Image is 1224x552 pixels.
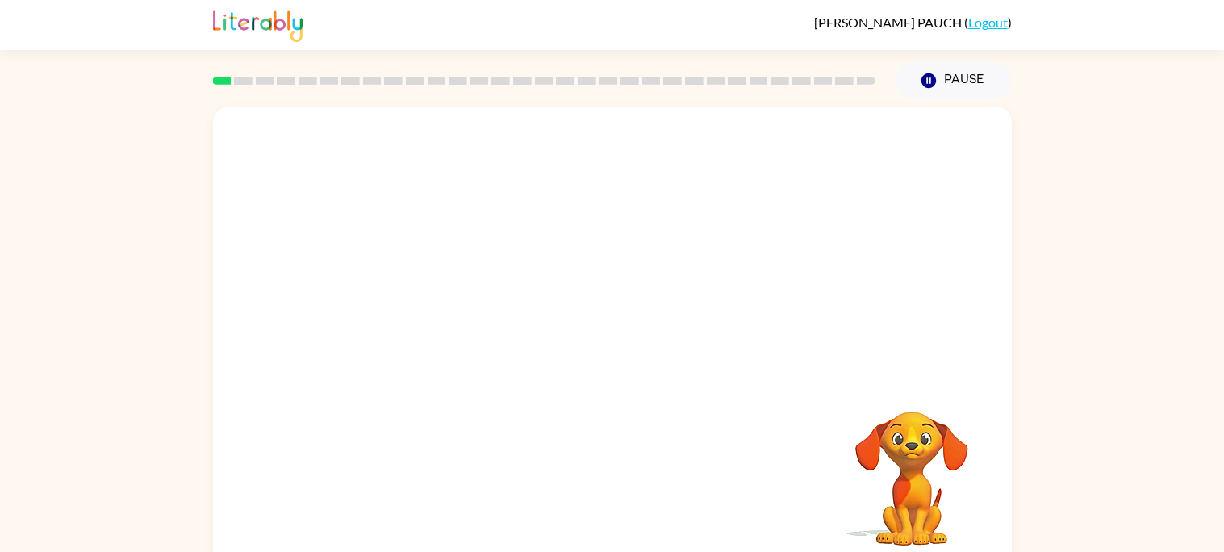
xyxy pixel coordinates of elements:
[831,387,992,548] video: Your browser must support playing .mp4 files to use Literably. Please try using another browser.
[895,62,1012,99] button: Pause
[814,15,1012,30] div: ( )
[968,15,1008,30] a: Logout
[814,15,964,30] span: [PERSON_NAME] PAUCH
[213,6,303,42] img: Literably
